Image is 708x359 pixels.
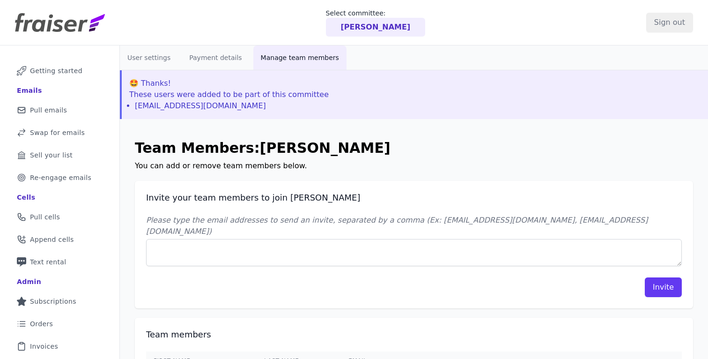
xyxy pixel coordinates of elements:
[30,105,67,115] span: Pull emails
[7,207,112,227] a: Pull cells
[135,140,693,157] h1: Team Members: [PERSON_NAME]
[146,329,682,340] h2: Team members
[135,160,693,172] p: You can add or remove team members below.
[146,215,682,237] label: Please type the email addresses to send an invite, separated by a comma (Ex: [EMAIL_ADDRESS][DOMA...
[253,45,347,70] button: Manage team members
[30,150,73,160] span: Sell your list
[7,229,112,250] a: Append cells
[30,297,76,306] span: Subscriptions
[7,314,112,334] a: Orders
[7,336,112,357] a: Invoices
[341,22,411,33] p: [PERSON_NAME]
[7,60,112,81] a: Getting started
[30,342,58,351] span: Invoices
[7,252,112,272] a: Text rental
[17,86,42,95] div: Emails
[7,145,112,165] a: Sell your list
[326,8,426,18] p: Select committee:
[15,13,105,32] img: Fraiser Logo
[7,291,112,312] a: Subscriptions
[30,173,91,182] span: Re-engage emails
[7,167,112,188] a: Re-engage emails
[326,8,426,37] a: Select committee: [PERSON_NAME]
[30,212,60,222] span: Pull cells
[182,45,249,70] button: Payment details
[646,13,693,32] input: Sign out
[120,45,178,70] button: User settings
[129,78,701,112] p: 🤩 Thanks! These users were added to be part of this committee
[30,66,82,75] span: Getting started
[30,319,53,329] span: Orders
[30,257,66,267] span: Text rental
[7,122,112,143] a: Swap for emails
[7,100,112,120] a: Pull emails
[135,100,701,112] li: [EMAIL_ADDRESS][DOMAIN_NAME]
[17,193,35,202] div: Cells
[146,192,682,203] h2: Invite your team members to join [PERSON_NAME]
[645,277,682,297] button: Invite
[17,277,41,286] div: Admin
[30,235,74,244] span: Append cells
[30,128,85,137] span: Swap for emails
